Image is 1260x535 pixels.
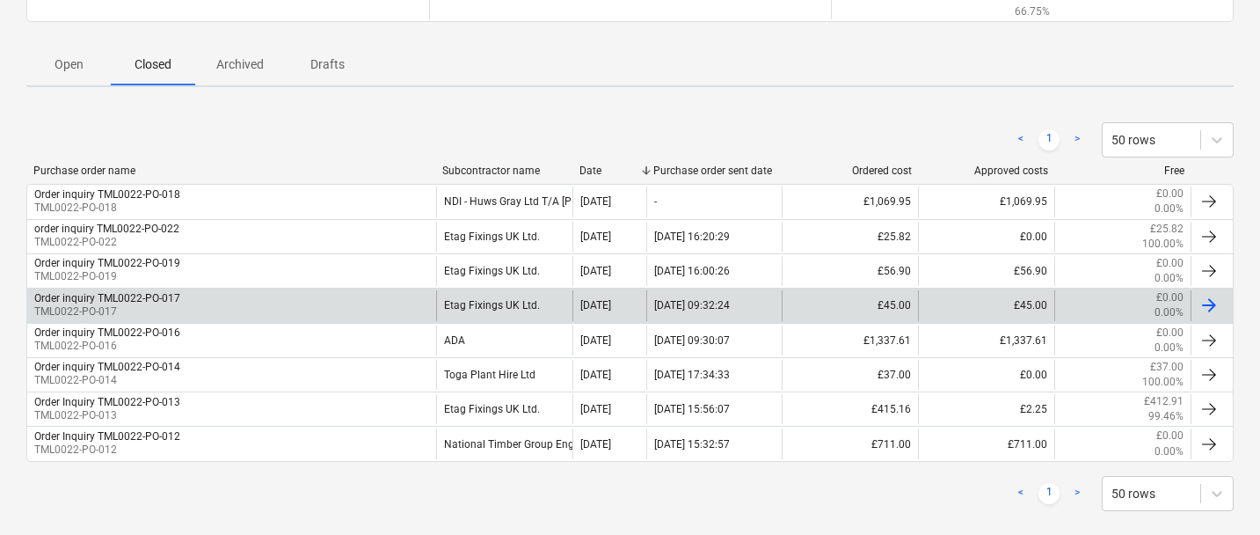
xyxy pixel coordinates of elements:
[34,339,180,354] p: TML0022-PO-016
[1038,129,1060,150] a: Page 1 is your current page
[580,299,611,311] div: [DATE]
[580,403,611,415] div: [DATE]
[782,256,918,286] div: £56.90
[34,326,180,339] div: Order inquiry TML0022-PO-016
[34,396,180,408] div: Order Inquiry TML0022-PO-013
[1156,429,1184,443] p: £0.00
[790,165,912,177] div: Ordered cost
[654,438,730,451] div: [DATE] 15:32:57
[918,360,1054,390] div: £0.00
[34,292,180,304] div: Order inquiry TML0022-PO-017
[782,394,918,424] div: £415.16
[580,334,611,347] div: [DATE]
[918,394,1054,424] div: £2.25
[1062,165,1184,177] div: Free
[1142,375,1184,390] p: 100.00%
[918,326,1054,355] div: £1,337.61
[442,165,564,177] div: Subcontractor name
[34,430,180,443] div: Order Inquiry TML0022-PO-012
[1142,237,1184,252] p: 100.00%
[782,360,918,390] div: £37.00
[1067,483,1088,504] a: Next page
[33,165,428,177] div: Purchase order name
[654,231,730,243] div: [DATE] 16:20:29
[1154,305,1184,320] p: 0.00%
[654,334,730,347] div: [DATE] 09:30:07
[1150,360,1184,375] p: £37.00
[918,187,1054,216] div: £1,069.95
[1144,394,1184,409] p: £412.91
[34,223,179,235] div: order inquiry TML0022-PO-022
[34,443,180,458] p: TML0022-PO-012
[918,290,1054,320] div: £45.00
[436,429,572,458] div: National Timber Group England Ltd t/a [PERSON_NAME]
[436,222,572,252] div: Etag Fixings UK Ltd.
[580,195,611,208] div: [DATE]
[1156,256,1184,271] p: £0.00
[782,290,918,320] div: £45.00
[782,429,918,458] div: £711.00
[1010,129,1031,150] a: Previous page
[918,429,1054,458] div: £711.00
[918,256,1054,286] div: £56.90
[782,222,918,252] div: £25.82
[34,235,179,250] p: TML0022-PO-022
[654,265,730,277] div: [DATE] 16:00:26
[1010,483,1031,504] a: Previous page
[47,55,90,74] p: Open
[436,256,572,286] div: Etag Fixings UK Ltd.
[216,55,264,74] p: Archived
[34,373,180,388] p: TML0022-PO-014
[918,222,1054,252] div: £0.00
[580,231,611,243] div: [DATE]
[926,165,1048,177] div: Approved costs
[132,55,174,74] p: Closed
[1154,271,1184,286] p: 0.00%
[994,4,1072,19] p: 66.75%
[34,188,180,201] div: Order inquiry TML0022-PO-018
[1156,187,1184,202] p: £0.00
[306,55,348,74] p: Drafts
[1156,326,1184,341] p: £0.00
[580,438,611,451] div: [DATE]
[654,403,730,415] div: [DATE] 15:56:07
[579,165,639,177] div: Date
[34,201,180,216] p: TML0022-PO-018
[34,361,180,373] div: Order inquiry TML0022-PO-014
[34,304,180,319] p: TML0022-PO-017
[1154,202,1184,216] p: 0.00%
[34,257,180,269] div: Order inquiry TML0022-PO-019
[653,165,776,177] div: Purchase order sent date
[1150,222,1184,237] p: £25.82
[1038,483,1060,504] a: Page 1 is your current page
[782,326,918,355] div: £1,337.61
[34,269,180,284] p: TML0022-PO-019
[34,408,180,423] p: TML0022-PO-013
[654,369,730,381] div: [DATE] 17:34:33
[654,195,657,208] div: -
[1156,290,1184,305] p: £0.00
[436,290,572,320] div: Etag Fixings UK Ltd.
[580,265,611,277] div: [DATE]
[436,187,572,216] div: NDI - Huws Gray Ltd T/A [PERSON_NAME]
[1172,451,1260,535] iframe: Chat Widget
[782,187,918,216] div: £1,069.95
[1148,409,1184,424] p: 99.46%
[436,360,572,390] div: Toga Plant Hire Ltd
[1067,129,1088,150] a: Next page
[1154,341,1184,355] p: 0.00%
[436,326,572,355] div: ADA
[1154,444,1184,459] p: 0.00%
[654,299,730,311] div: [DATE] 09:32:24
[580,369,611,381] div: [DATE]
[436,394,572,424] div: Etag Fixings UK Ltd.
